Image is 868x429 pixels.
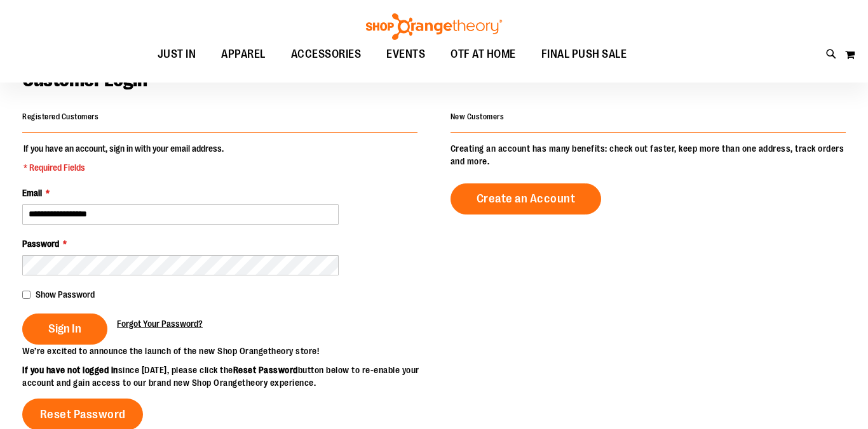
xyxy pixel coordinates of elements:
p: We’re excited to announce the launch of the new Shop Orangetheory store! [22,345,434,357]
span: APPAREL [221,40,266,69]
a: FINAL PUSH SALE [529,40,640,69]
a: ACCESSORIES [278,40,374,69]
strong: New Customers [451,112,505,121]
span: Password [22,239,59,249]
button: Sign In [22,313,107,345]
span: FINAL PUSH SALE [541,40,627,69]
span: Sign In [48,322,81,336]
p: since [DATE], please click the button below to re-enable your account and gain access to our bran... [22,364,434,389]
img: Shop Orangetheory [364,13,504,40]
a: OTF AT HOME [438,40,529,69]
span: JUST IN [158,40,196,69]
span: Show Password [36,289,95,300]
span: Email [22,188,42,198]
span: OTF AT HOME [451,40,516,69]
a: JUST IN [145,40,209,69]
a: Create an Account [451,183,602,214]
span: * Required Fields [24,161,224,174]
span: Reset Password [40,407,126,421]
a: EVENTS [374,40,438,69]
legend: If you have an account, sign in with your email address. [22,142,225,174]
strong: Registered Customers [22,112,98,121]
span: Forgot Your Password? [117,319,203,329]
span: EVENTS [386,40,425,69]
strong: Reset Password [233,365,298,375]
span: Create an Account [477,192,576,206]
strong: If you have not logged in [22,365,118,375]
a: Forgot Your Password? [117,317,203,330]
p: Creating an account has many benefits: check out faster, keep more than one address, track orders... [451,142,846,168]
a: APPAREL [208,40,278,69]
span: ACCESSORIES [291,40,362,69]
